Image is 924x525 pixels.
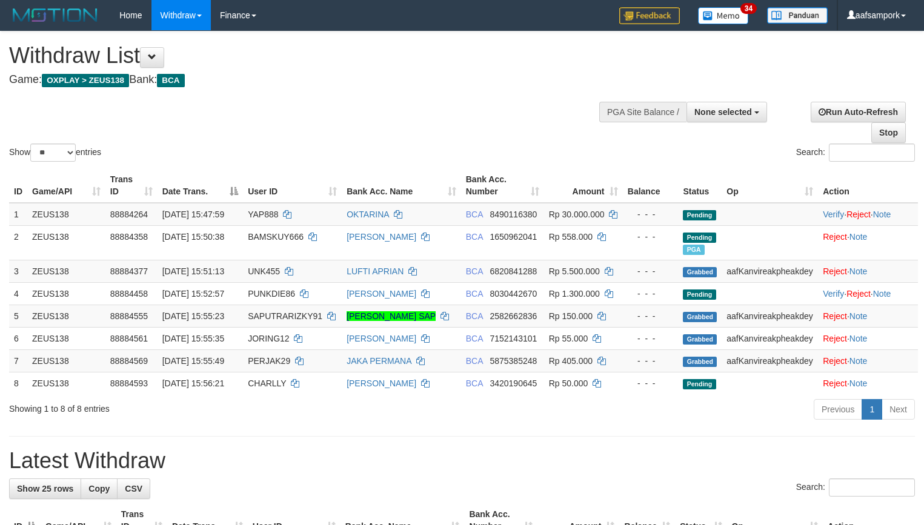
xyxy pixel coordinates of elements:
td: ZEUS138 [27,327,105,349]
td: ZEUS138 [27,260,105,282]
td: 1 [9,203,27,226]
select: Showentries [30,144,76,162]
span: Copy 8030442670 to clipboard [490,289,537,299]
a: Show 25 rows [9,478,81,499]
h1: Latest Withdraw [9,449,915,473]
img: MOTION_logo.png [9,6,101,24]
span: CSV [125,484,142,494]
a: Reject [823,232,847,242]
span: BCA [466,232,483,242]
span: Copy 6820841288 to clipboard [490,266,537,276]
span: Rp 5.500.000 [549,266,600,276]
label: Search: [796,478,915,497]
td: 3 [9,260,27,282]
span: Grabbed [683,334,717,345]
button: None selected [686,102,767,122]
span: 88884264 [110,210,148,219]
span: Marked by aafnoeunsreypich [683,245,704,255]
td: · [818,349,918,372]
div: - - - [628,355,674,367]
td: ZEUS138 [27,349,105,372]
span: 88884377 [110,266,148,276]
span: YAP888 [248,210,278,219]
span: Rp 405.000 [549,356,593,366]
a: Reject [823,378,847,388]
td: ZEUS138 [27,203,105,226]
span: BCA [466,289,483,299]
td: ZEUS138 [27,225,105,260]
span: SAPUTRARIZKY91 [248,311,322,321]
span: 34 [740,3,757,14]
td: ZEUS138 [27,305,105,327]
td: aafKanvireakpheakdey [722,349,818,372]
a: Next [882,399,915,420]
th: ID [9,168,27,203]
td: 2 [9,225,27,260]
span: Pending [683,379,716,389]
span: Copy 2582662836 to clipboard [490,311,537,321]
span: 88884561 [110,334,148,343]
span: CHARLLY [248,378,286,388]
a: JAKA PERMANA [347,356,411,366]
td: · [818,327,918,349]
td: aafKanvireakpheakdey [722,305,818,327]
th: Game/API: activate to sort column ascending [27,168,105,203]
a: CSV [117,478,150,499]
span: 88884458 [110,289,148,299]
span: [DATE] 15:56:21 [162,378,224,388]
a: Verify [823,210,844,219]
span: JORING12 [248,334,289,343]
td: · [818,372,918,394]
span: PERJAK29 [248,356,290,366]
td: ZEUS138 [27,372,105,394]
span: 88884569 [110,356,148,366]
a: Reject [846,210,871,219]
td: · [818,225,918,260]
a: [PERSON_NAME] [347,378,416,388]
span: Rp 150.000 [549,311,593,321]
span: None selected [694,107,752,117]
span: BCA [466,266,483,276]
div: - - - [628,332,674,345]
span: Grabbed [683,357,717,367]
a: Note [849,266,868,276]
th: Action [818,168,918,203]
span: [DATE] 15:52:57 [162,289,224,299]
a: Note [849,334,868,343]
a: Previous [814,399,862,420]
th: Balance [623,168,679,203]
a: OKTARINA [347,210,389,219]
span: Grabbed [683,267,717,277]
span: 88884593 [110,378,148,388]
th: Bank Acc. Number: activate to sort column ascending [461,168,544,203]
span: BCA [466,311,483,321]
span: UNK455 [248,266,280,276]
td: 5 [9,305,27,327]
span: Copy 8490116380 to clipboard [490,210,537,219]
span: Pending [683,210,716,220]
label: Show entries [9,144,101,162]
a: Note [849,232,868,242]
th: Op: activate to sort column ascending [722,168,818,203]
span: Rp 50.000 [549,378,588,388]
span: [DATE] 15:55:49 [162,356,224,366]
span: [DATE] 15:50:38 [162,232,224,242]
span: BCA [466,378,483,388]
span: Copy [88,484,110,494]
th: Amount: activate to sort column ascending [544,168,623,203]
label: Search: [796,144,915,162]
img: Feedback.jpg [619,7,680,24]
span: PUNKDIE86 [248,289,295,299]
a: [PERSON_NAME] [347,232,416,242]
span: 88884555 [110,311,148,321]
a: Reject [823,334,847,343]
span: BCA [466,210,483,219]
th: Status [678,168,722,203]
span: [DATE] 15:51:13 [162,266,224,276]
span: BCA [157,74,184,87]
th: Date Trans.: activate to sort column descending [158,168,243,203]
a: [PERSON_NAME] [347,334,416,343]
span: Pending [683,289,716,300]
a: Note [849,378,868,388]
input: Search: [829,144,915,162]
